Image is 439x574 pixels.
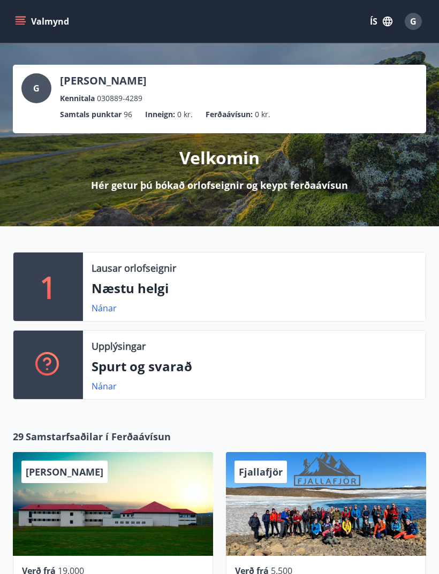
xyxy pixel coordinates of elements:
[145,109,175,120] p: Inneign :
[13,430,24,443] span: 29
[13,12,73,31] button: menu
[60,93,95,104] p: Kennitala
[97,93,142,104] span: 030889-4289
[410,16,417,27] span: G
[92,339,146,353] p: Upplýsingar
[179,146,260,170] p: Velkomin
[92,302,117,314] a: Nánar
[40,266,57,307] p: 1
[92,261,176,275] p: Lausar orlofseignir
[400,9,426,34] button: G
[26,430,171,443] span: Samstarfsaðilar í Ferðaávísun
[60,109,122,120] p: Samtals punktar
[92,380,117,392] a: Nánar
[92,357,417,376] p: Spurt og svarað
[124,109,132,120] span: 96
[255,109,270,120] span: 0 kr.
[60,73,147,88] p: [PERSON_NAME]
[239,465,283,478] span: Fjallafjör
[33,82,40,94] span: G
[26,465,103,478] span: [PERSON_NAME]
[206,109,253,120] p: Ferðaávísun :
[364,12,398,31] button: ÍS
[91,178,348,192] p: Hér getur þú bókað orlofseignir og keypt ferðaávísun
[92,279,417,297] p: Næstu helgi
[177,109,193,120] span: 0 kr.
